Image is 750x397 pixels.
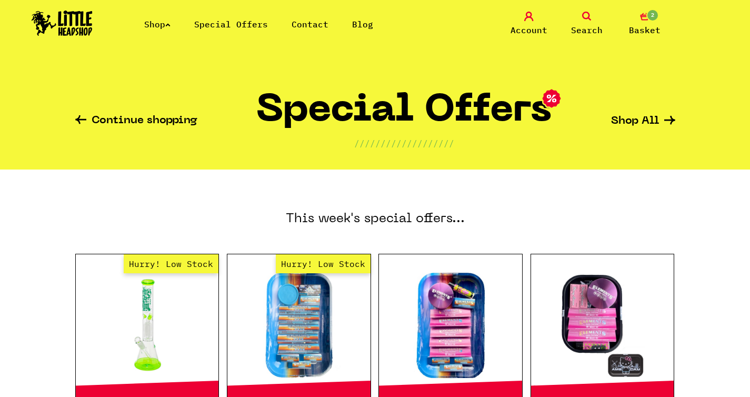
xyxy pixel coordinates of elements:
a: Special Offers [194,19,268,29]
a: 2 Basket [618,12,671,36]
p: /////////////////// [354,137,454,150]
a: Shop [144,19,171,29]
span: Basket [629,24,661,36]
a: Shop All [611,116,675,127]
span: Hurry! Low Stock [276,254,371,273]
a: Contact [292,19,328,29]
a: Blog [352,19,373,29]
img: Little Head Shop Logo [32,11,93,36]
span: Search [571,24,603,36]
span: 2 [646,9,659,22]
a: Search [561,12,613,36]
a: Hurry! Low Stock [227,273,371,378]
h1: Special Offers [256,93,552,137]
a: Continue shopping [75,115,197,127]
a: Hurry! Low Stock [76,273,219,378]
h3: This week's special offers... [75,170,675,254]
span: Account [511,24,547,36]
span: Hurry! Low Stock [124,254,218,273]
